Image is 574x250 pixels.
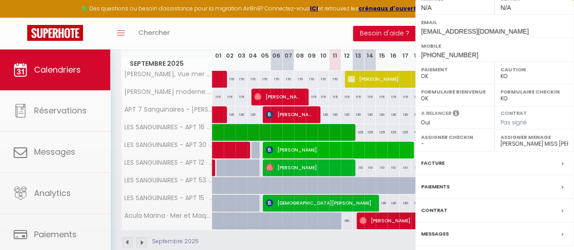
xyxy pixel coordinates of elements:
[500,132,568,142] label: Assigner Menage
[421,41,568,50] label: Mobile
[421,229,449,239] label: Messages
[421,158,445,168] label: Facture
[7,4,34,31] button: Ouvrir le widget de chat LiveChat
[421,51,478,59] span: [PHONE_NUMBER]
[421,4,432,11] span: N/A
[421,132,489,142] label: Assigner Checkin
[421,182,450,191] label: Paiements
[421,65,489,74] label: Paiement
[500,65,568,74] label: Caution
[500,4,511,11] span: N/A
[421,28,529,35] span: [EMAIL_ADDRESS][DOMAIN_NAME]
[421,87,489,96] label: Formulaire Bienvenue
[500,109,527,115] label: Contrat
[500,87,568,96] label: Formulaire Checkin
[421,109,451,117] label: A relancer
[500,118,527,126] span: Pas signé
[421,206,447,215] label: Contrat
[421,18,568,27] label: Email
[453,109,459,119] i: Sélectionner OUI si vous souhaiter envoyer les séquences de messages post-checkout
